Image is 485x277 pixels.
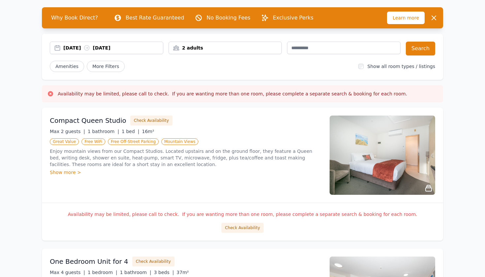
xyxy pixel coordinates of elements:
span: Why Book Direct? [46,11,103,24]
span: 16m² [142,129,154,134]
button: Check Availability [221,223,264,233]
p: No Booking Fees [207,14,250,22]
span: 1 bed | [122,129,139,134]
p: Availability may be limited, please call to check. If you are wanting more than one room, please ... [50,211,435,218]
span: Max 2 guests | [50,129,85,134]
h3: Availability may be limited, please call to check. If you are wanting more than one room, please ... [58,90,407,97]
div: [DATE] [DATE] [63,45,163,51]
p: Enjoy mountain views from our Compact Studios. Located upstairs and on the ground floor, they fea... [50,148,322,168]
button: Amenities [50,61,84,72]
h3: One Bedroom Unit for 4 [50,257,128,266]
div: 2 adults [169,45,282,51]
span: 1 bedroom | [88,270,117,275]
p: Best Rate Guaranteed [126,14,184,22]
span: 3 beds | [154,270,174,275]
span: Free WiFi [81,138,105,145]
span: Max 4 guests | [50,270,85,275]
div: Show more > [50,169,322,176]
span: Free Off-Street Parking [108,138,159,145]
span: Learn more [387,12,425,24]
span: 1 bathroom | [120,270,151,275]
span: 1 bathroom | [88,129,119,134]
h3: Compact Queen Studio [50,116,126,125]
span: Mountain Views [161,138,198,145]
button: Check Availability [132,257,175,266]
span: Great Value [50,138,79,145]
span: 37m² [177,270,189,275]
span: More Filters [87,61,125,72]
button: Check Availability [130,116,173,125]
label: Show all room types / listings [368,64,435,69]
button: Search [406,42,435,55]
p: Exclusive Perks [273,14,313,22]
